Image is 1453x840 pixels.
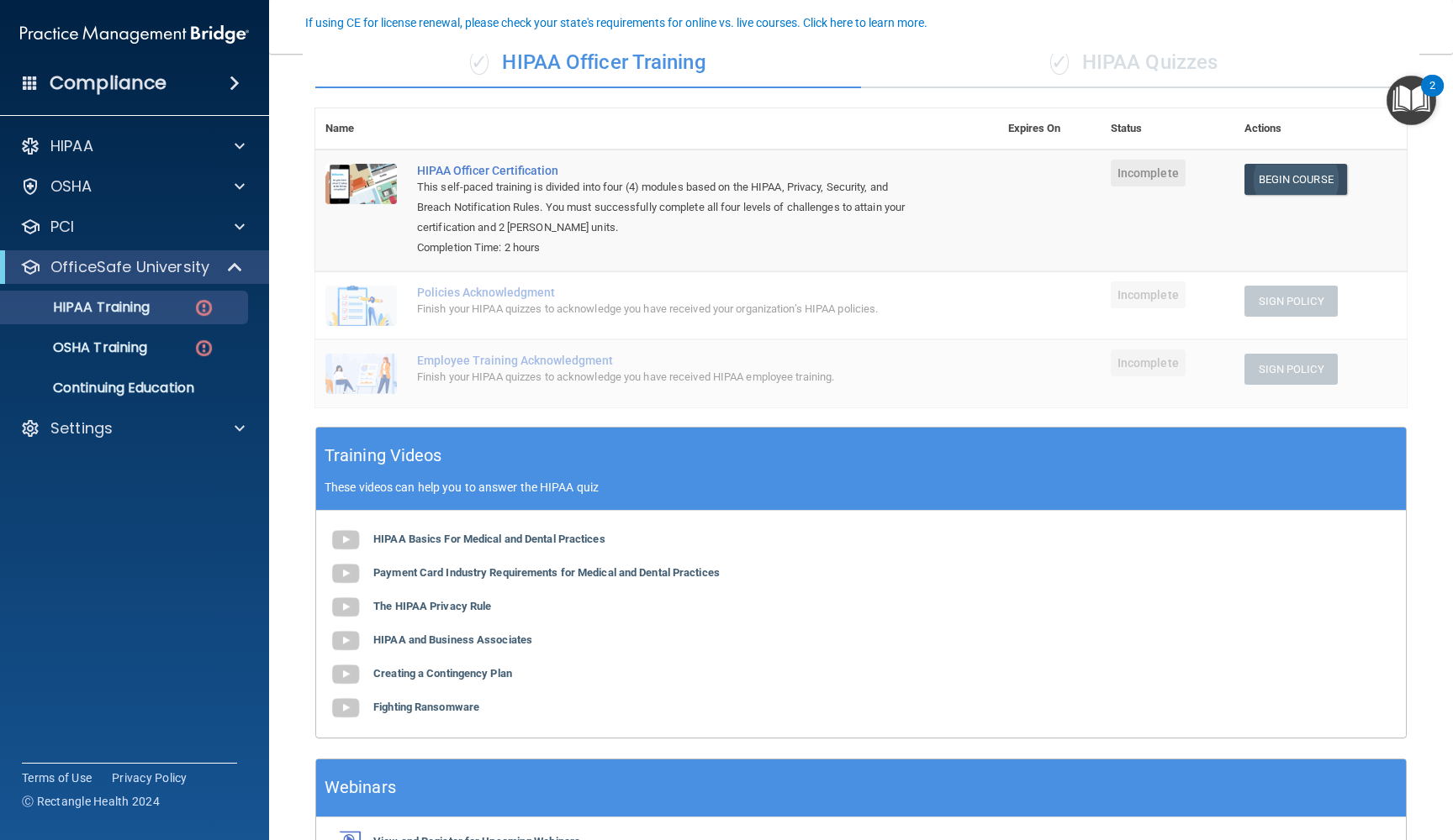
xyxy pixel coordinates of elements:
[325,480,1398,494] p: These videos can help you to answer the HIPAA quiz
[1050,50,1069,75] span: ✓
[193,338,214,359] img: danger-circle.6113f641.png
[22,769,92,786] a: Terms of Use
[417,238,914,258] div: Completion Time: 2 hours
[417,354,914,367] div: Employee Training Acknowledgment
[470,50,489,75] span: ✓
[1101,108,1234,150] th: Status
[417,164,914,177] a: HIPAA Officer Certification
[329,557,362,591] img: gray_youtube_icon.38fcd6cc.png
[11,380,240,396] p: Continuing Education
[20,136,245,156] a: HIPAA
[373,566,720,579] b: Payment Card Industry Requirements for Medical and Dental Practices
[373,533,605,545] b: HIPAA Basics For Medical and Dental Practices
[1111,281,1186,308] span: Incomplete
[315,38,861,88] div: HIPAA Officer Training
[325,773,396,802] h5: Webinars
[11,339,147,356] p: OSHA Training
[1429,86,1435,108] div: 2
[417,177,914,238] div: This self-paced training is divided into four (4) modules based on the HIPAA, Privacy, Security, ...
[50,71,166,95] h4: Compliance
[22,793,160,810] span: Ⓒ Rectangle Health 2024
[193,297,214,318] img: danger-circle.6113f641.png
[20,18,249,51] img: PMB logo
[20,217,245,237] a: PCI
[315,108,407,150] th: Name
[373,667,512,680] b: Creating a Contingency Plan
[417,367,914,387] div: Finish your HIPAA quizzes to acknowledge you have received HIPAA employee training.
[305,17,927,29] div: If using CE for license renewal, please check your state's requirements for online vs. live cours...
[329,624,362,658] img: gray_youtube_icon.38fcd6cc.png
[50,418,113,438] p: Settings
[1111,160,1186,186] span: Incomplete
[329,691,362,725] img: gray_youtube_icon.38fcd6cc.png
[861,38,1407,88] div: HIPAA Quizzes
[50,257,209,277] p: OfficeSafe University
[329,658,362,691] img: gray_youtube_icon.38fcd6cc.png
[329,591,362,624] img: gray_youtube_icon.38fcd6cc.png
[1244,286,1338,317] button: Sign Policy
[373,600,491,612] b: The HIPAA Privacy Rule
[329,523,362,557] img: gray_youtube_icon.38fcd6cc.png
[1387,76,1436,125] button: Open Resource Center, 2 new notifications
[50,136,93,156] p: HIPAA
[1111,349,1186,376] span: Incomplete
[1244,164,1347,195] a: Begin Course
[50,176,92,197] p: OSHA
[11,299,150,316] p: HIPAA Training
[373,633,532,646] b: HIPAA and Business Associates
[20,418,245,438] a: Settings
[417,286,914,299] div: Policies Acknowledgment
[417,299,914,319] div: Finish your HIPAA quizzes to acknowledge you have received your organization’s HIPAA policies.
[1234,108,1407,150] th: Actions
[325,441,442,470] h5: Training Videos
[303,14,930,31] button: If using CE for license renewal, please check your state's requirements for online vs. live cours...
[112,769,188,786] a: Privacy Policy
[1244,354,1338,385] button: Sign Policy
[20,257,244,277] a: OfficeSafe University
[50,217,74,237] p: PCI
[373,701,479,713] b: Fighting Ransomware
[998,108,1101,150] th: Expires On
[20,176,245,197] a: OSHA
